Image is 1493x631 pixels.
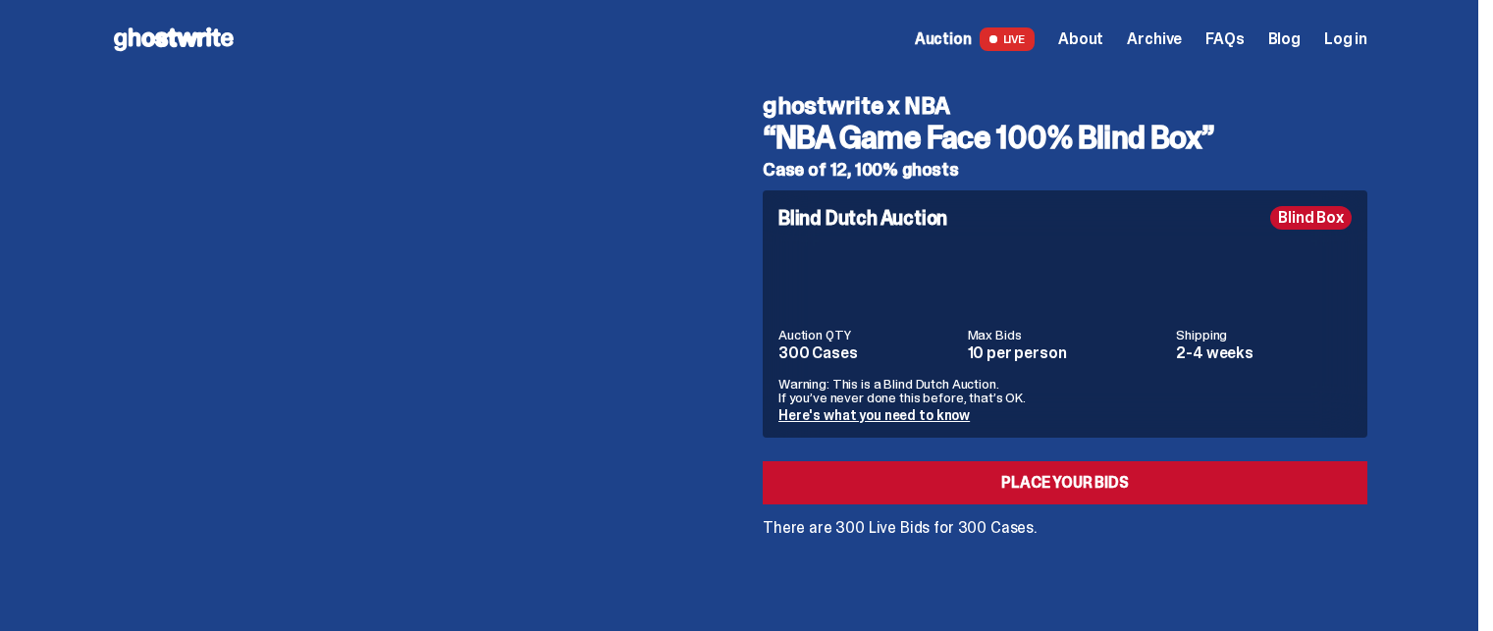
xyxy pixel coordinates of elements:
dd: 2-4 weeks [1176,345,1352,361]
a: Here's what you need to know [778,406,970,424]
dd: 10 per person [968,345,1165,361]
dt: Max Bids [968,328,1165,342]
a: Blog [1268,31,1301,47]
h3: “NBA Game Face 100% Blind Box” [763,122,1367,153]
h4: ghostwrite x NBA [763,94,1367,118]
a: Archive [1127,31,1182,47]
a: Log in [1324,31,1367,47]
span: Auction [915,31,972,47]
h5: Case of 12, 100% ghosts [763,161,1367,179]
dt: Shipping [1176,328,1352,342]
a: About [1058,31,1103,47]
h4: Blind Dutch Auction [778,208,947,228]
a: FAQs [1205,31,1244,47]
dt: Auction QTY [778,328,956,342]
div: Blind Box [1270,206,1352,230]
dd: 300 Cases [778,345,956,361]
p: Warning: This is a Blind Dutch Auction. If you’ve never done this before, that’s OK. [778,377,1352,404]
span: LIVE [980,27,1036,51]
a: Auction LIVE [915,27,1035,51]
a: Place your Bids [763,461,1367,504]
p: There are 300 Live Bids for 300 Cases. [763,520,1367,536]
